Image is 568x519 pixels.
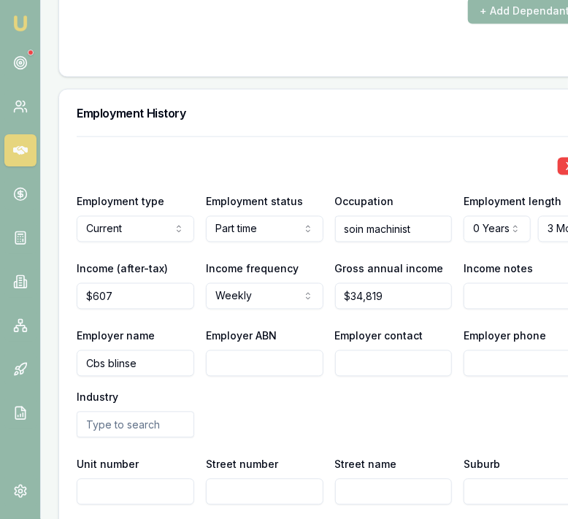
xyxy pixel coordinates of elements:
input: $ [335,283,453,310]
label: Street number [206,458,278,471]
label: Street name [335,458,397,471]
label: Employment length [464,196,561,208]
img: emu-icon-u.png [12,15,29,32]
label: Income (after-tax) [77,263,168,275]
label: Employer contact [335,330,423,342]
label: Suburb [464,458,500,471]
label: Employer ABN [206,330,277,342]
input: Type to search [77,412,194,438]
label: Employer name [77,330,155,342]
label: Gross annual income [335,263,444,275]
label: Income frequency [206,263,299,275]
label: Industry [77,391,118,404]
label: Employment type [77,196,164,208]
input: $ [77,283,194,310]
label: Occupation [335,196,394,208]
label: Employment status [206,196,303,208]
label: Unit number [77,458,139,471]
label: Income notes [464,263,533,275]
label: Employer phone [464,330,546,342]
